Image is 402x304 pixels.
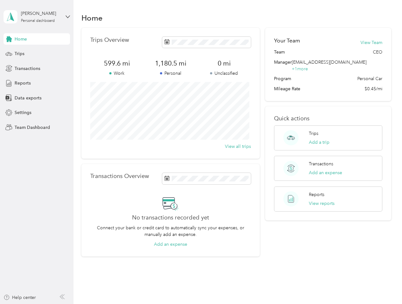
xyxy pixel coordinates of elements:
span: 599.6 mi [90,59,144,68]
p: Quick actions [274,115,382,122]
p: Personal [144,70,197,77]
span: [EMAIL_ADDRESS][DOMAIN_NAME] [292,60,367,65]
span: + 1 more [292,66,308,72]
iframe: Everlance-gr Chat Button Frame [367,269,402,304]
h1: Home [81,15,103,21]
span: Trips [15,50,24,57]
button: Add an expense [154,241,187,248]
button: View Team [361,39,382,46]
span: Mileage Rate [274,85,300,92]
p: Work [90,70,144,77]
span: Data exports [15,95,41,101]
span: Settings [15,109,31,116]
span: 1,180.5 mi [144,59,197,68]
span: Manager [274,59,292,72]
span: Personal Car [357,75,382,82]
span: Transactions [15,65,40,72]
span: Program [274,75,291,82]
button: Help center [3,294,36,301]
span: Team Dashboard [15,124,50,131]
div: [PERSON_NAME] [21,10,61,17]
button: View reports [309,200,335,207]
p: Transactions Overview [90,173,149,180]
span: 0 mi [197,59,251,68]
div: Personal dashboard [21,19,55,23]
p: Reports [309,191,324,198]
h2: Your Team [274,37,300,45]
span: Home [15,36,27,42]
button: View all trips [225,143,251,150]
span: CEO [373,49,382,55]
p: Transactions [309,161,333,167]
span: Reports [15,80,31,86]
button: Add an expense [309,169,342,176]
p: Trips [309,130,318,137]
span: $0.45/mi [365,85,382,92]
p: Trips Overview [90,37,129,43]
span: Team [274,49,285,55]
h2: No transactions recorded yet [132,214,209,221]
p: Connect your bank or credit card to automatically sync your expenses, or manually add an expense. [90,225,251,238]
p: Unclassified [197,70,251,77]
button: Add a trip [309,139,329,146]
